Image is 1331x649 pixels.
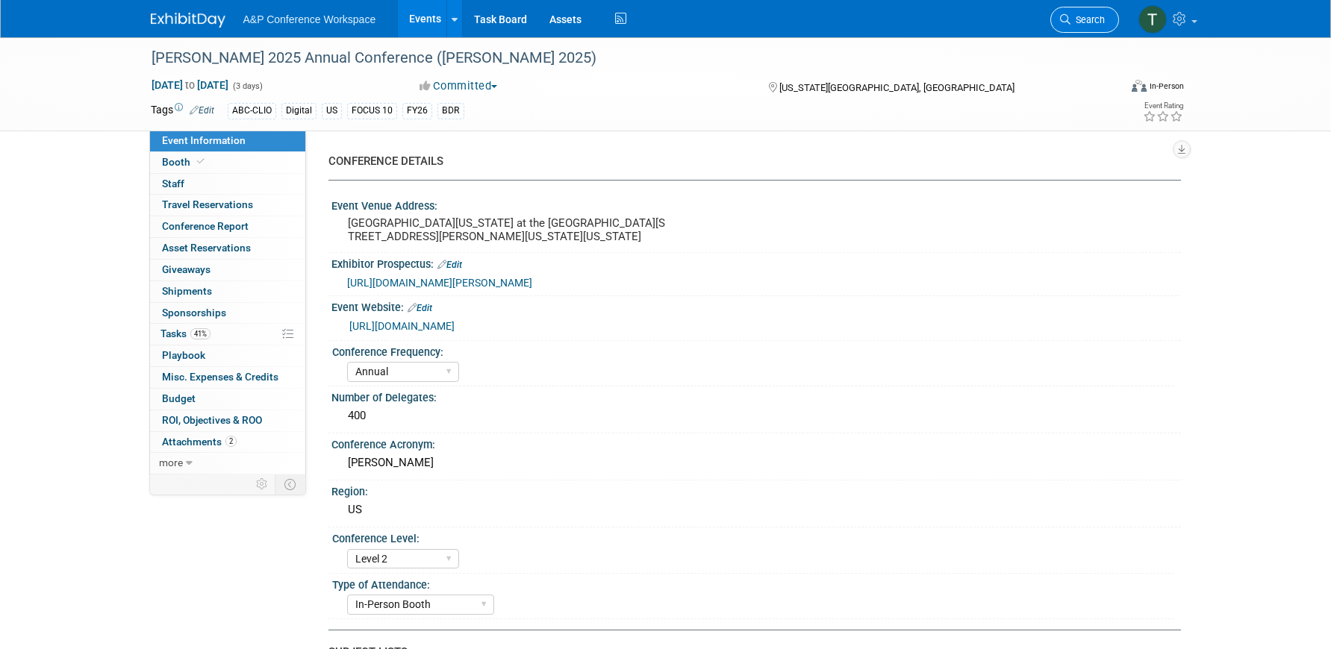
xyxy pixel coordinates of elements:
div: Conference Frequency: [332,341,1174,360]
span: Shipments [162,285,212,297]
a: Search [1050,7,1119,33]
a: Asset Reservations [150,238,305,259]
span: (3 days) [231,81,263,91]
div: Digital [281,103,317,119]
span: 2 [225,436,237,447]
div: Type of Attendance: [332,574,1174,592]
span: [US_STATE][GEOGRAPHIC_DATA], [GEOGRAPHIC_DATA] [779,82,1014,93]
span: [DATE] [DATE] [151,78,229,92]
a: [URL][DOMAIN_NAME] [349,320,455,332]
div: BDR [437,103,464,119]
a: Event Information [150,131,305,151]
a: [URL][DOMAIN_NAME][PERSON_NAME] [347,277,532,289]
span: Tasks [160,327,211,339]
a: Edit [408,303,432,313]
div: US [322,103,342,119]
div: FY26 [402,103,432,119]
a: Attachments2 [150,432,305,453]
span: Playbook [162,349,205,361]
div: In-Person [1149,81,1184,92]
div: CONFERENCE DETAILS [328,154,1170,169]
span: 41% [190,328,211,339]
span: Event Information [162,134,246,146]
i: Booth reservation complete [197,157,205,166]
img: Format-Inperson.png [1132,80,1147,92]
a: Booth [150,152,305,173]
span: Budget [162,392,196,404]
a: Misc. Expenses & Credits [150,367,305,388]
td: Tags [151,102,214,119]
span: Attachments [162,436,237,448]
a: Sponsorships [150,303,305,324]
span: Misc. Expenses & Credits [162,371,278,383]
span: Asset Reservations [162,242,251,254]
a: Budget [150,389,305,410]
div: FOCUS 10 [347,103,397,119]
div: Event Format [1031,78,1185,100]
a: Tasks41% [150,324,305,345]
td: Toggle Event Tabs [275,474,305,494]
button: Committed [414,78,503,94]
div: [PERSON_NAME] [343,451,1170,474]
div: Conference Level: [332,527,1174,546]
a: Conference Report [150,216,305,237]
a: Shipments [150,281,305,302]
span: Sponsorships [162,307,226,319]
div: US [343,498,1170,521]
div: Region: [331,480,1181,499]
div: 400 [343,404,1170,427]
div: Exhibitor Prospectus: [331,253,1181,272]
img: Taylor Thompson [1138,5,1167,34]
a: ROI, Objectives & ROO [150,410,305,431]
span: to [183,79,197,91]
div: Conference Acronym: [331,433,1181,452]
img: ExhibitDay [151,13,225,28]
span: Giveaways [162,263,211,275]
a: Edit [190,105,214,116]
div: [PERSON_NAME] 2025 Annual Conference ([PERSON_NAME] 2025) [146,45,1097,72]
div: Event Venue Address: [331,195,1181,213]
span: Staff [162,178,184,189]
span: ROI, Objectives & ROO [162,414,262,426]
div: Number of Delegates: [331,386,1181,405]
a: Travel Reservations [150,195,305,216]
a: Playbook [150,345,305,366]
div: Event Website: [331,296,1181,316]
a: Giveaways [150,260,305,280]
div: ABC-CLIO [228,103,276,119]
span: more [159,457,183,468]
pre: [GEOGRAPHIC_DATA][US_STATE] at the [GEOGRAPHIC_DATA][STREET_ADDRESS][PERSON_NAME][US_STATE][US_ST... [348,216,669,243]
a: more [150,453,305,474]
span: Conference Report [162,220,249,232]
span: Travel Reservations [162,198,253,210]
span: Booth [162,156,208,168]
span: A&P Conference Workspace [243,13,376,25]
span: Search [1070,14,1105,25]
a: Edit [437,260,462,270]
td: Personalize Event Tab Strip [249,474,275,494]
a: Staff [150,174,305,195]
div: Event Rating [1143,102,1183,110]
